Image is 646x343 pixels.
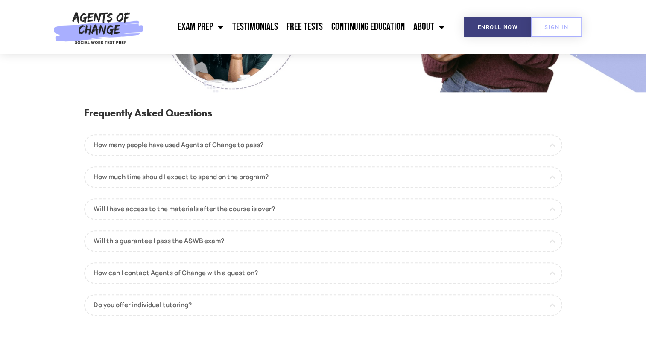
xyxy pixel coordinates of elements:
[544,24,568,30] span: SIGN IN
[327,16,409,38] a: Continuing Education
[173,16,228,38] a: Exam Prep
[282,16,327,38] a: Free Tests
[148,16,449,38] nav: Menu
[531,17,582,37] a: SIGN IN
[464,17,531,37] a: Enroll Now
[228,16,282,38] a: Testimonials
[478,24,517,30] span: Enroll Now
[84,105,562,130] h3: Frequently Asked Questions
[84,294,562,316] a: Do you offer individual tutoring?
[84,166,562,188] a: How much time should I expect to spend on the program?
[84,230,562,252] a: Will this guarantee I pass the ASWB exam?
[84,134,562,156] a: How many people have used Agents of Change to pass?
[84,198,562,220] a: Will I have access to the materials after the course is over?
[84,262,562,284] a: How can I contact Agents of Change with a question?
[409,16,449,38] a: About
